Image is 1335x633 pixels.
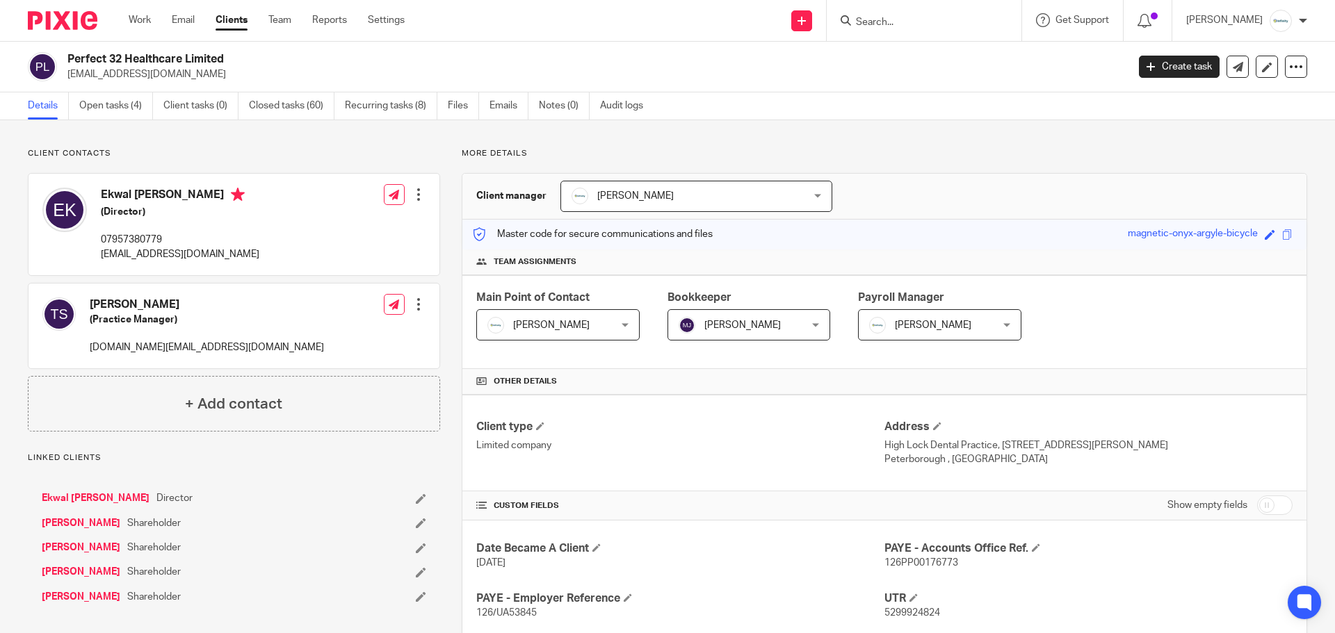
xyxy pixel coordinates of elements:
span: 126/UA53845 [476,608,537,618]
h4: PAYE - Accounts Office Ref. [884,541,1293,556]
p: Peterborough , [GEOGRAPHIC_DATA] [884,452,1293,466]
h4: Address [884,420,1293,434]
i: Primary [231,188,245,202]
span: Get Support [1055,15,1109,25]
h4: Client type [476,420,884,434]
p: Limited company [476,438,884,452]
h3: Client manager [476,189,547,203]
span: Payroll Manager [858,292,944,303]
span: Other details [494,376,557,387]
a: Ekwal [PERSON_NAME] [42,491,149,505]
img: Infinity%20Logo%20with%20Whitespace%20.png [869,317,886,334]
span: Bookkeeper [667,292,731,303]
span: Shareholder [127,541,181,554]
a: Reports [312,13,347,27]
input: Search [855,17,980,29]
a: Team [268,13,291,27]
h4: + Add contact [185,393,282,415]
a: [PERSON_NAME] [42,516,120,530]
a: [PERSON_NAME] [42,541,120,554]
p: [DOMAIN_NAME][EMAIL_ADDRESS][DOMAIN_NAME] [90,340,324,354]
h4: UTR [884,591,1293,606]
span: [PERSON_NAME] [597,191,674,201]
img: Pixie [28,11,97,30]
p: 07957380779 [101,233,259,247]
span: 5299924824 [884,608,940,618]
img: Infinity%20Logo%20with%20Whitespace%20.png [1270,10,1292,32]
span: [PERSON_NAME] [895,320,971,330]
a: Work [129,13,151,27]
span: [DATE] [476,558,505,568]
a: Email [172,13,195,27]
h4: Date Became A Client [476,541,884,556]
a: [PERSON_NAME] [42,590,120,604]
span: Main Point of Contact [476,292,590,303]
div: magnetic-onyx-argyle-bicycle [1128,227,1258,242]
h4: Ekwal [PERSON_NAME] [101,188,259,205]
img: Infinity%20Logo%20with%20Whitespace%20.png [572,188,588,204]
img: svg%3E [28,52,57,81]
p: Client contacts [28,148,440,159]
h4: PAYE - Employer Reference [476,591,884,606]
h2: Perfect 32 Healthcare Limited [67,52,908,67]
p: High Lock Dental Practice, [STREET_ADDRESS][PERSON_NAME] [884,438,1293,452]
h5: (Practice Manager) [90,313,324,327]
p: Master code for secure communications and files [473,227,713,241]
span: Shareholder [127,516,181,530]
p: [PERSON_NAME] [1186,13,1263,27]
p: [EMAIL_ADDRESS][DOMAIN_NAME] [67,67,1118,81]
a: Audit logs [600,92,654,120]
img: Infinity%20Logo%20with%20Whitespace%20.png [487,317,504,334]
span: Shareholder [127,565,181,579]
h4: [PERSON_NAME] [90,297,324,312]
p: More details [462,148,1307,159]
img: svg%3E [42,297,76,331]
span: 126PP00176773 [884,558,958,568]
span: [PERSON_NAME] [704,320,781,330]
a: [PERSON_NAME] [42,565,120,579]
span: Director [156,491,193,505]
a: Details [28,92,69,120]
a: Open tasks (4) [79,92,153,120]
label: Show empty fields [1167,498,1247,512]
span: Team assignments [494,256,576,268]
a: Closed tasks (60) [249,92,334,120]
a: Emails [489,92,528,120]
img: svg%3E [679,317,695,334]
img: svg%3E [42,188,87,232]
h4: CUSTOM FIELDS [476,500,884,511]
p: [EMAIL_ADDRESS][DOMAIN_NAME] [101,247,259,261]
h5: (Director) [101,205,259,219]
p: Linked clients [28,452,440,463]
a: Client tasks (0) [163,92,238,120]
span: [PERSON_NAME] [513,320,590,330]
a: Files [448,92,479,120]
a: Notes (0) [539,92,590,120]
a: Settings [368,13,405,27]
a: Create task [1139,56,1220,78]
a: Recurring tasks (8) [345,92,437,120]
span: Shareholder [127,590,181,604]
a: Clients [216,13,248,27]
